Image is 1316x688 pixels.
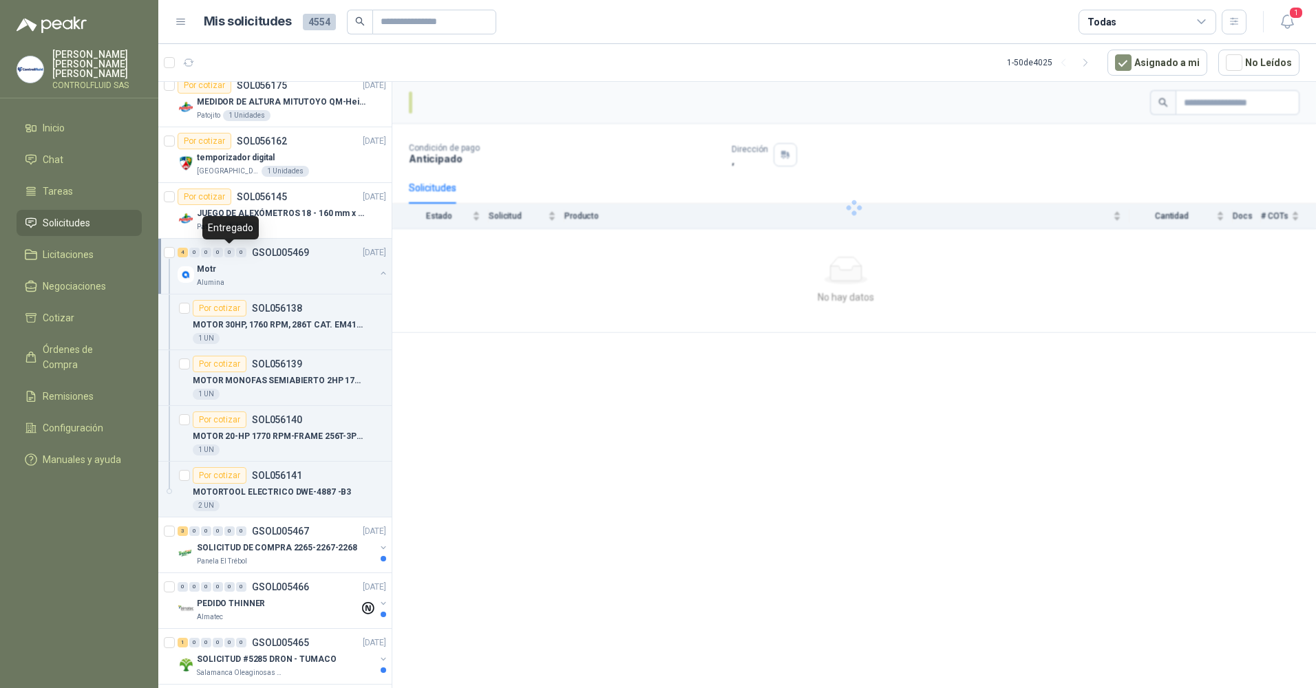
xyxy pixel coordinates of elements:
[43,389,94,404] span: Remisiones
[363,581,386,594] p: [DATE]
[197,541,357,555] p: SOLICITUD DE COMPRA 2265-2267-2268
[17,383,142,409] a: Remisiones
[197,556,247,567] p: Panela El Trébol
[363,636,386,649] p: [DATE]
[178,634,389,678] a: 1 0 0 0 0 0 GSOL005465[DATE] Company LogoSOLICITUD #5285 DRON - TUMACOSalamanca Oleaginosas SAS
[178,99,194,116] img: Company Logo
[193,356,246,372] div: Por cotizar
[43,310,74,325] span: Cotizar
[197,207,368,220] p: JUEGO DE ALEXÓMETROS 18 - 160 mm x 0,01 mm 2824-S3
[197,667,284,678] p: Salamanca Oleaginosas SAS
[197,166,259,177] p: [GEOGRAPHIC_DATA][PERSON_NAME]
[197,597,265,610] p: PEDIDO THINNER
[237,80,287,90] p: SOL056175
[193,389,220,400] div: 1 UN
[178,133,231,149] div: Por cotizar
[43,184,73,199] span: Tareas
[262,166,309,177] div: 1 Unidades
[252,471,302,480] p: SOL056141
[1275,10,1299,34] button: 1
[252,415,302,424] p: SOL056140
[178,266,194,283] img: Company Logo
[201,638,211,647] div: 0
[178,189,231,205] div: Por cotizar
[236,582,246,592] div: 0
[213,248,223,257] div: 0
[197,151,275,164] p: temporizador digital
[43,420,103,436] span: Configuración
[178,523,389,567] a: 3 0 0 0 0 0 GSOL005467[DATE] Company LogoSOLICITUD DE COMPRA 2265-2267-2268Panela El Trébol
[158,350,392,406] a: Por cotizarSOL056139MOTOR MONOFAS SEMIABIERTO 2HP 1720RPM1 UN
[224,638,235,647] div: 0
[197,263,216,276] p: Motr
[197,277,224,288] p: Alumina
[178,579,389,623] a: 0 0 0 0 0 0 GSOL005466[DATE] Company LogoPEDIDO THINNERAlmatec
[178,526,188,536] div: 3
[237,192,287,202] p: SOL056145
[236,248,246,257] div: 0
[252,526,309,536] p: GSOL005467
[43,452,121,467] span: Manuales y ayuda
[17,305,142,331] a: Cotizar
[193,319,364,332] p: MOTOR 30HP, 1760 RPM, 286T CAT. EM4104T
[363,246,386,259] p: [DATE]
[1288,6,1304,19] span: 1
[158,183,392,239] a: Por cotizarSOL056145[DATE] Company LogoJUEGO DE ALEXÓMETROS 18 - 160 mm x 0,01 mm 2824-S3Patojito...
[178,656,194,673] img: Company Logo
[193,486,351,499] p: MOTORTOOL ELECTRICO DWE-4887 -B3
[303,14,336,30] span: 4554
[52,81,142,89] p: CONTROLFLUID SAS
[204,12,292,32] h1: Mis solicitudes
[43,342,129,372] span: Órdenes de Compra
[189,248,200,257] div: 0
[197,96,368,109] p: MEDIDOR DE ALTURA MITUTOYO QM-Height 518-245
[1007,52,1096,74] div: 1 - 50 de 4025
[17,17,87,33] img: Logo peakr
[1087,14,1116,30] div: Todas
[363,191,386,204] p: [DATE]
[197,110,220,121] p: Patojito
[224,582,235,592] div: 0
[17,241,142,268] a: Licitaciones
[17,336,142,378] a: Órdenes de Compra
[252,359,302,369] p: SOL056139
[363,79,386,92] p: [DATE]
[236,638,246,647] div: 0
[213,582,223,592] div: 0
[178,77,231,94] div: Por cotizar
[252,303,302,313] p: SOL056138
[193,333,220,344] div: 1 UN
[158,127,392,183] a: Por cotizarSOL056162[DATE] Company Logotemporizador digital[GEOGRAPHIC_DATA][PERSON_NAME]1 Unidades
[252,582,309,592] p: GSOL005466
[189,526,200,536] div: 0
[43,120,65,136] span: Inicio
[237,136,287,146] p: SOL056162
[213,526,223,536] div: 0
[197,612,223,623] p: Almatec
[197,222,220,233] p: Patojito
[252,248,309,257] p: GSOL005469
[17,210,142,236] a: Solicitudes
[193,500,220,511] div: 2 UN
[43,279,106,294] span: Negociaciones
[363,135,386,148] p: [DATE]
[1107,50,1207,76] button: Asignado a mi
[189,582,200,592] div: 0
[224,248,235,257] div: 0
[224,526,235,536] div: 0
[193,300,246,316] div: Por cotizar
[17,115,142,141] a: Inicio
[363,525,386,538] p: [DATE]
[178,248,188,257] div: 4
[158,72,392,127] a: Por cotizarSOL056175[DATE] Company LogoMEDIDOR DE ALTURA MITUTOYO QM-Height 518-245Patojito1 Unid...
[43,152,63,167] span: Chat
[17,147,142,173] a: Chat
[17,273,142,299] a: Negociaciones
[197,653,337,666] p: SOLICITUD #5285 DRON - TUMACO
[193,430,364,443] p: MOTOR 20-HP 1770 RPM-FRAME 256T-3PH-60HZ
[252,638,309,647] p: GSOL005465
[178,601,194,617] img: Company Logo
[158,462,392,517] a: Por cotizarSOL056141MOTORTOOL ELECTRICO DWE-4887 -B32 UN
[178,244,389,288] a: 4 0 0 0 0 0 GSOL005469[DATE] Company LogoMotrAlumina
[43,215,90,230] span: Solicitudes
